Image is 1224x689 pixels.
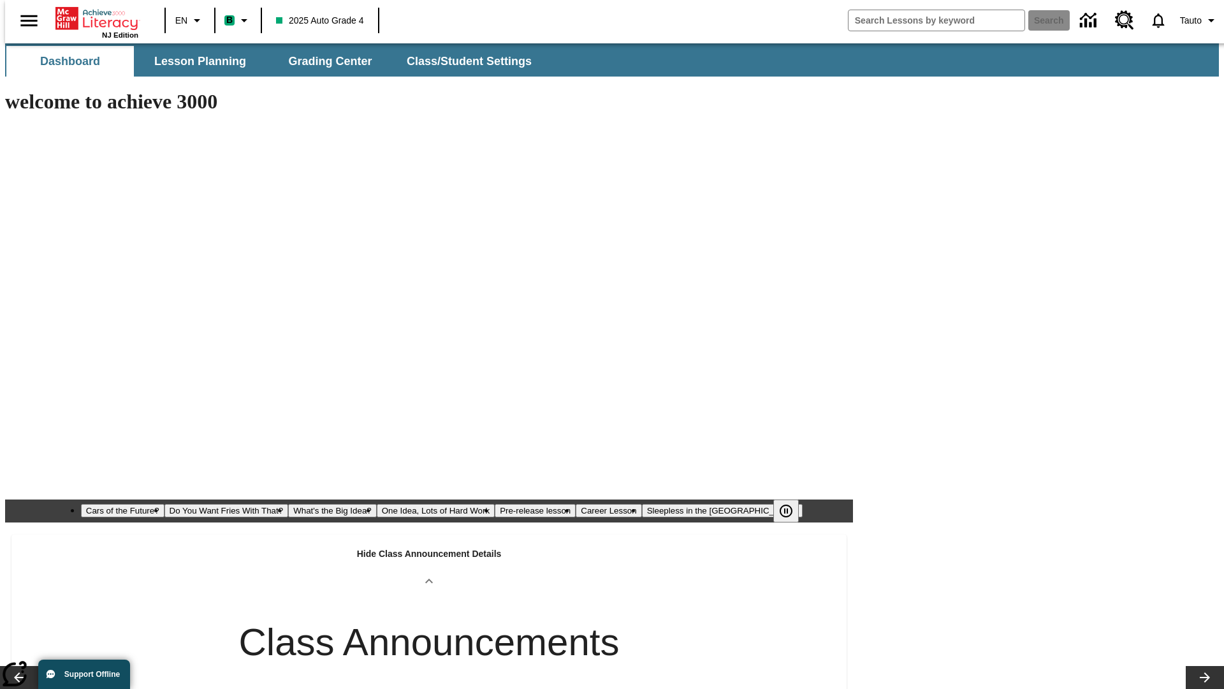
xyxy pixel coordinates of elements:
[495,504,576,517] button: Slide 5 Pre-release lesson
[38,660,130,689] button: Support Offline
[407,54,532,69] span: Class/Student Settings
[64,670,120,679] span: Support Offline
[5,46,543,77] div: SubNavbar
[11,535,847,589] div: Hide Class Announcement Details
[154,54,246,69] span: Lesson Planning
[1186,666,1224,689] button: Lesson carousel, Next
[357,547,502,561] p: Hide Class Announcement Details
[576,504,641,517] button: Slide 6 Career Lesson
[1107,3,1142,38] a: Resource Center, Will open in new tab
[1072,3,1107,38] a: Data Center
[377,504,495,517] button: Slide 4 One Idea, Lots of Hard Work
[288,54,372,69] span: Grading Center
[276,14,364,27] span: 2025 Auto Grade 4
[40,54,100,69] span: Dashboard
[1175,9,1224,32] button: Profile/Settings
[164,504,289,517] button: Slide 2 Do You Want Fries With That?
[1142,4,1175,37] a: Notifications
[238,619,619,665] h2: Class Announcements
[136,46,264,77] button: Lesson Planning
[5,10,186,22] body: Maximum 600 characters Press Escape to exit toolbar Press Alt + F10 to reach toolbar
[5,90,853,114] h1: welcome to achieve 3000
[55,6,138,31] a: Home
[773,500,812,522] div: Pause
[81,504,164,517] button: Slide 1 Cars of the Future?
[10,2,48,40] button: Open side menu
[849,10,1024,31] input: search field
[397,46,542,77] button: Class/Student Settings
[102,31,138,39] span: NJ Edition
[773,500,799,522] button: Pause
[642,504,803,517] button: Slide 7 Sleepless in the Animal Kingdom
[5,43,1219,77] div: SubNavbar
[266,46,394,77] button: Grading Center
[288,504,377,517] button: Slide 3 What's the Big Idea?
[170,9,210,32] button: Language: EN, Select a language
[1180,14,1202,27] span: Tauto
[219,9,257,32] button: Boost Class color is mint green. Change class color
[226,12,233,28] span: B
[6,46,134,77] button: Dashboard
[175,14,187,27] span: EN
[55,4,138,39] div: Home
